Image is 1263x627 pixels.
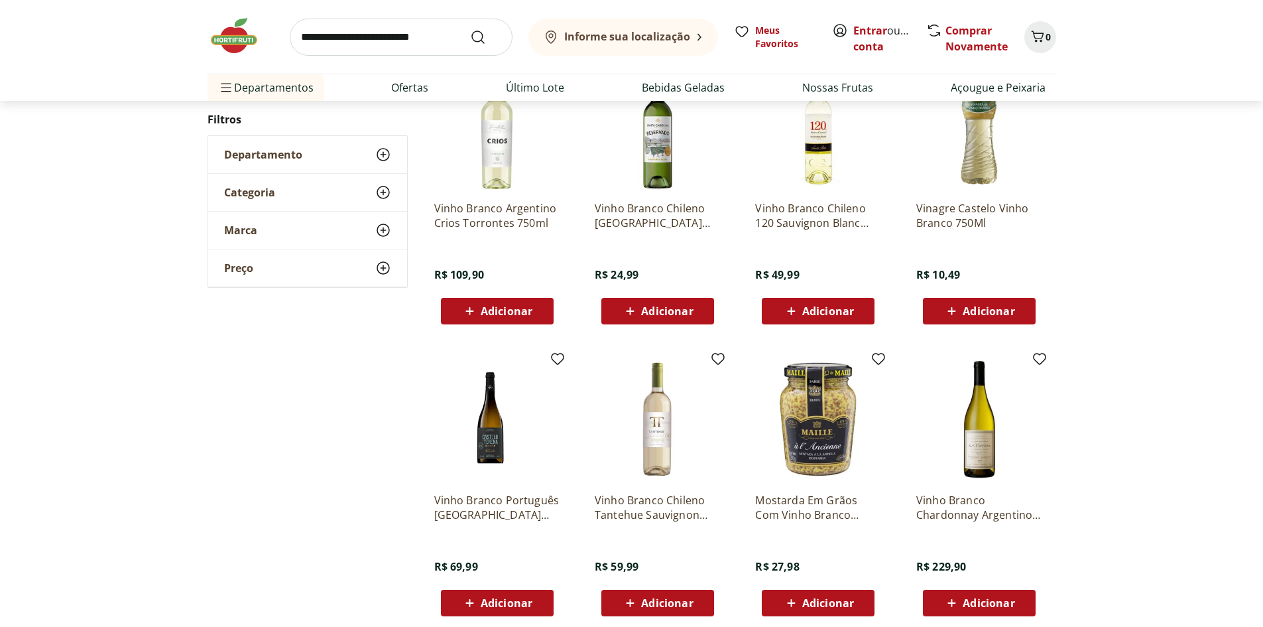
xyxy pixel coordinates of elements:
[916,356,1042,482] img: Vinho Branco Chardonnay Argentino DV Catena 750ml
[755,201,881,230] a: Vinho Branco Chileno 120 Sauvignon Blanc Santa Rita 750ml
[218,72,234,104] button: Menu
[916,493,1042,522] a: Vinho Branco Chardonnay Argentino DV Catena 750ml
[506,80,564,96] a: Último Lote
[601,590,714,616] button: Adicionar
[595,493,721,522] a: Vinho Branco Chileno Tantehue Sauvignon Blanc 750ml
[916,267,960,282] span: R$ 10,49
[755,356,881,482] img: Mostarda Em Grãos Com Vinho Branco Maille Vidro 210G
[641,598,693,608] span: Adicionar
[853,23,912,54] span: ou
[434,201,560,230] a: Vinho Branco Argentino Crios Torrontes 750ml
[963,306,1014,316] span: Adicionar
[595,559,638,574] span: R$ 59,99
[434,64,560,190] img: Vinho Branco Argentino Crios Torrontes 750ml
[802,306,854,316] span: Adicionar
[224,224,257,237] span: Marca
[641,306,693,316] span: Adicionar
[1046,31,1051,43] span: 0
[208,249,407,287] button: Preço
[595,267,638,282] span: R$ 24,99
[923,298,1036,324] button: Adicionar
[441,590,554,616] button: Adicionar
[224,261,253,275] span: Preço
[755,267,799,282] span: R$ 49,99
[601,298,714,324] button: Adicionar
[208,106,408,133] h2: Filtros
[963,598,1014,608] span: Adicionar
[224,186,275,199] span: Categoria
[916,559,966,574] span: R$ 229,90
[762,298,874,324] button: Adicionar
[802,598,854,608] span: Adicionar
[528,19,718,56] button: Informe sua localização
[290,19,512,56] input: search
[916,64,1042,190] img: Vinagre Castelo Vinho Branco 750Ml
[853,23,887,38] a: Entrar
[916,201,1042,230] a: Vinagre Castelo Vinho Branco 750Ml
[595,201,721,230] a: Vinho Branco Chileno [GEOGRAPHIC_DATA] Sauvignon Blanc 750ml
[434,559,478,574] span: R$ 69,99
[441,298,554,324] button: Adicionar
[470,29,502,45] button: Submit Search
[945,23,1008,54] a: Comprar Novamente
[755,24,816,50] span: Meus Favoritos
[434,356,560,482] img: Vinho Branco Português Castelo de Terena Reserva 750ml
[1024,21,1056,53] button: Carrinho
[208,16,274,56] img: Hortifruti
[951,80,1046,96] a: Açougue e Peixaria
[762,590,874,616] button: Adicionar
[224,148,302,161] span: Departamento
[595,64,721,190] img: Vinho Branco Chileno Santa Carolina Reservado Sauvignon Blanc 750ml
[564,29,690,44] b: Informe sua localização
[755,493,881,522] a: Mostarda Em Grãos Com Vinho Branco Maille Vidro 210G
[755,559,799,574] span: R$ 27,98
[595,356,721,482] img: Vinho Branco Chileno Tantehue Sauvignon Blanc 750ml
[391,80,428,96] a: Ofertas
[434,267,484,282] span: R$ 109,90
[802,80,873,96] a: Nossas Frutas
[755,64,881,190] img: Vinho Branco Chileno 120 Sauvignon Blanc Santa Rita 750ml
[853,23,926,54] a: Criar conta
[481,598,532,608] span: Adicionar
[642,80,725,96] a: Bebidas Geladas
[218,72,314,104] span: Departamentos
[434,493,560,522] a: Vinho Branco Português [GEOGRAPHIC_DATA] 750ml
[481,306,532,316] span: Adicionar
[208,174,407,211] button: Categoria
[208,136,407,173] button: Departamento
[734,24,816,50] a: Meus Favoritos
[208,212,407,249] button: Marca
[923,590,1036,616] button: Adicionar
